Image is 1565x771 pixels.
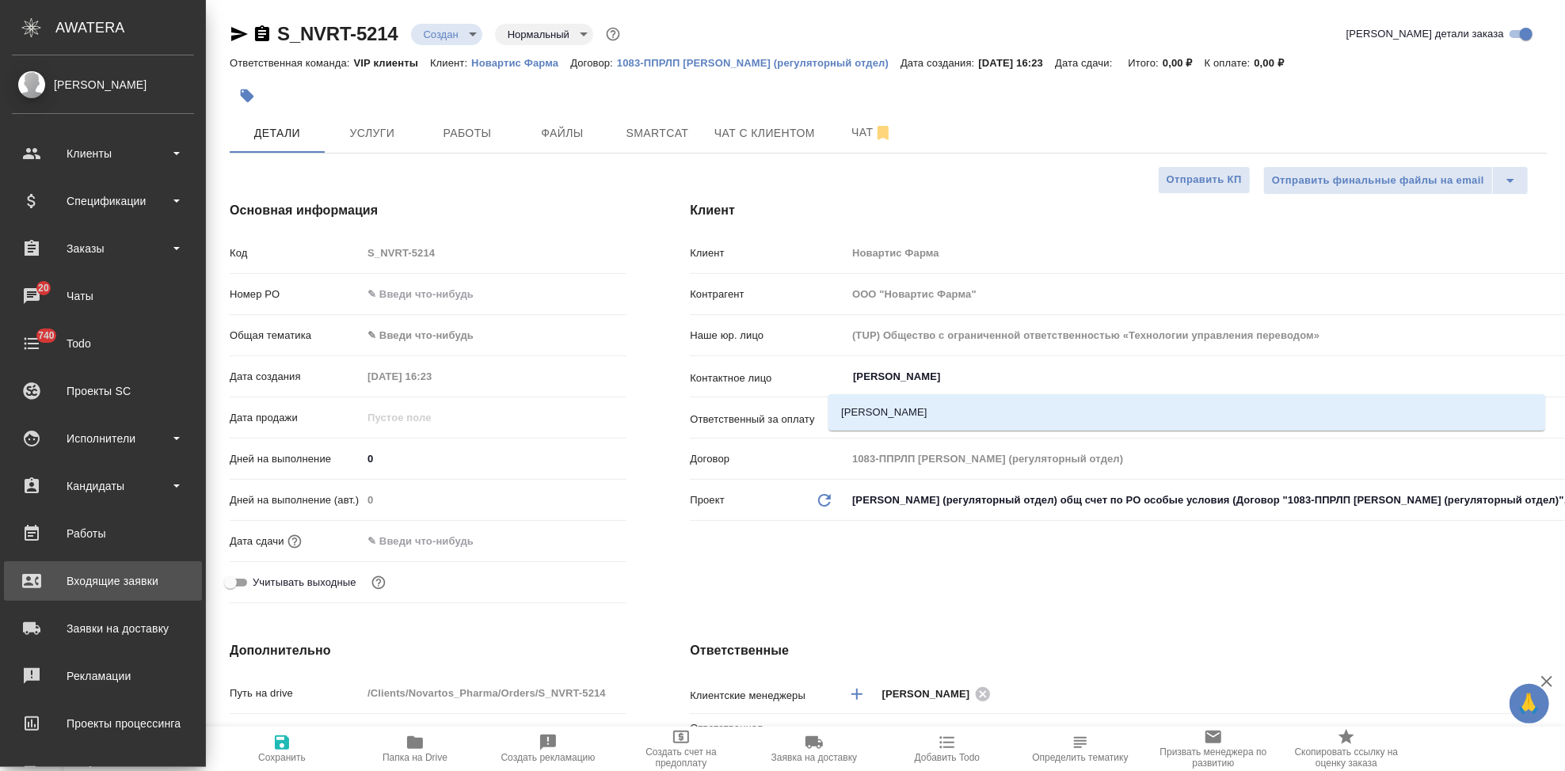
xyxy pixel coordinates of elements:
[4,371,202,411] a: Проекты SC
[230,451,362,467] p: Дней на выполнение
[362,723,626,746] input: ✎ Введи что-нибудь
[230,686,362,701] p: Путь на drive
[881,727,1014,771] button: Добавить Todo
[834,123,910,142] span: Чат
[690,412,847,427] p: Ответственный за оплату
[828,398,1545,427] li: [PERSON_NAME]
[284,531,305,552] button: Если добавить услуги и заполнить их объемом, то дата рассчитается автоматически
[1014,727,1147,771] button: Определить тематику
[362,682,626,705] input: Пустое поле
[12,522,194,545] div: Работы
[1167,171,1242,189] span: Отправить КП
[615,727,748,771] button: Создать счет на предоплату
[411,24,482,45] div: Создан
[277,23,398,44] a: S_NVRT-5214
[362,365,501,388] input: Пустое поле
[4,514,202,553] a: Работы
[253,25,272,44] button: Скопировать ссылку
[617,55,901,69] a: 1083-ППРЛП [PERSON_NAME] (регуляторный отдел)
[714,123,815,143] span: Чат с клиентом
[429,123,505,143] span: Работы
[362,241,626,264] input: Пустое поле
[1346,26,1504,42] span: [PERSON_NAME] детали заказа
[230,78,265,113] button: Добавить тэг
[367,328,607,344] div: ✎ Введи что-нибудь
[1510,684,1549,724] button: 🙏
[230,410,362,426] p: Дата продажи
[503,28,574,41] button: Нормальный
[771,752,857,763] span: Заявка на доставку
[12,664,194,688] div: Рекламации
[570,57,617,69] p: Договор:
[1205,57,1255,69] p: К оплате:
[1156,746,1270,769] span: Призвать менеджера по развитию
[690,201,1548,220] h4: Клиент
[833,723,1548,750] div: VIP клиенты
[482,727,615,771] button: Создать рекламацию
[4,704,202,743] a: Проекты процессинга
[1147,727,1280,771] button: Призвать менеджера по развитию
[12,712,194,735] div: Проекты процессинга
[617,57,901,69] p: 1083-ППРЛП [PERSON_NAME] (регуляторный отдел)
[1158,166,1251,194] button: Отправить КП
[12,189,194,213] div: Спецификации
[1263,166,1493,195] button: Отправить финальные файлы на email
[4,561,202,601] a: Входящие заявки
[690,451,847,467] p: Договор
[348,727,482,771] button: Папка на Drive
[12,284,194,308] div: Чаты
[230,201,626,220] h4: Основная информация
[12,474,194,498] div: Кандидаты
[901,57,978,69] p: Дата создания:
[12,76,194,93] div: [PERSON_NAME]
[690,492,725,508] p: Проект
[12,142,194,165] div: Клиенты
[215,727,348,771] button: Сохранить
[1263,166,1529,195] div: split button
[12,332,194,355] div: Todo
[362,488,626,511] input: Пустое поле
[430,57,471,69] p: Клиент:
[690,688,832,704] p: Клиентские менеджеры
[524,123,600,143] span: Файлы
[419,28,463,41] button: Создан
[4,656,202,696] a: Рекламации
[690,287,847,302] p: Контрагент
[1032,752,1128,763] span: Определить тематику
[4,609,202,648] a: Заявки на доставку
[12,237,194,260] div: Заказы
[368,572,389,593] button: Выбери, если сб и вс нужно считать рабочими днями для выполнения заказа.
[334,123,410,143] span: Услуги
[1272,172,1484,190] span: Отправить финальные файлы на email
[690,641,1548,660] h4: Ответственные
[471,55,570,69] a: Новартис Фарма
[979,57,1056,69] p: [DATE] 16:23
[362,447,626,470] input: ✎ Введи что-нибудь
[362,283,626,306] input: ✎ Введи что-нибудь
[1280,727,1413,771] button: Скопировать ссылку на оценку заказа
[362,530,501,553] input: ✎ Введи что-нибудь
[495,24,593,45] div: Создан
[690,245,847,261] p: Клиент
[230,641,626,660] h4: Дополнительно
[874,123,893,142] svg: Отписаться
[12,617,194,640] div: Заявки на доставку
[624,746,738,769] span: Создать счет на предоплату
[230,369,362,385] p: Дата создания
[690,370,847,386] p: Контактное лицо
[1055,57,1116,69] p: Дата сдачи:
[915,752,980,763] span: Добавить Todo
[4,324,202,363] a: 740Todo
[690,720,801,752] p: Ответственная команда
[29,280,59,296] span: 20
[501,752,596,763] span: Создать рекламацию
[882,684,996,704] div: [PERSON_NAME]
[1129,57,1163,69] p: Итого:
[1516,687,1543,720] span: 🙏
[383,752,447,763] span: Папка на Drive
[239,123,315,143] span: Детали
[12,569,194,593] div: Входящие заявки
[230,57,354,69] p: Ответственная команда:
[230,287,362,302] p: Номер PO
[362,322,626,349] div: ✎ Введи что-нибудь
